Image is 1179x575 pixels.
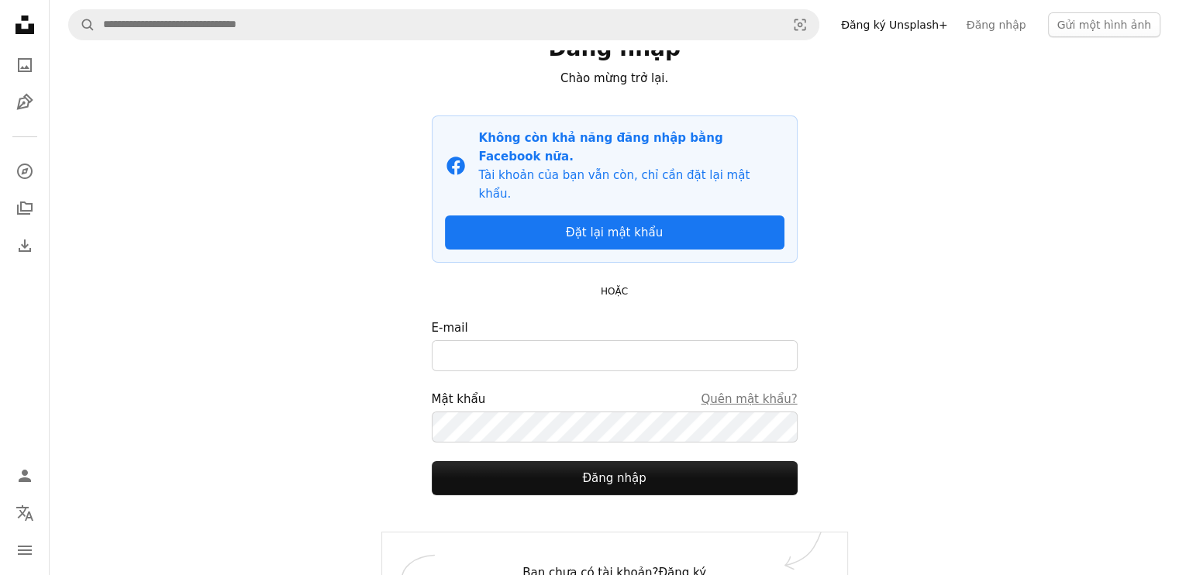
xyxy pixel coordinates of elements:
[432,461,798,495] button: Đăng nhập
[566,226,663,239] font: Đặt lại mật khẩu
[432,321,468,335] font: E-mail
[967,19,1026,31] font: Đăng nhập
[479,168,750,201] font: Tài khoản của bạn vẫn còn, chỉ cần đặt lại mật khẩu.
[9,9,40,43] a: Trang chủ — Unsplash
[9,193,40,224] a: Bộ sưu tập
[9,460,40,491] a: Đăng nhập / Đăng ký
[9,50,40,81] a: Hình ảnh
[9,156,40,187] a: Khám phá
[781,10,819,40] button: Tìm kiếm hình ảnh
[601,286,628,297] font: HOẶC
[582,471,646,485] font: Đăng nhập
[957,12,1036,37] a: Đăng nhập
[560,71,668,85] font: Chào mừng trở lại.
[445,215,784,250] a: Đặt lại mật khẩu
[1057,19,1152,31] font: Gửi một hình ảnh
[69,10,95,40] button: Tìm kiếm trên Unsplash
[432,411,798,442] input: Mật khẩuQuên mật khẩu?
[701,390,797,408] a: Quên mật khẩu?
[701,392,797,406] font: Quên mật khẩu?
[432,340,798,371] input: E-mail
[432,392,486,406] font: Mật khẩu
[832,12,957,37] a: Đăng ký Unsplash+
[479,131,723,164] font: Không còn khả năng đăng nhập bằng Facebook nữa.
[841,19,948,31] font: Đăng ký Unsplash+
[9,87,40,118] a: Hình minh họa
[9,230,40,261] a: Lịch sử tải xuống
[68,9,819,40] form: Tìm kiếm hình ảnh trên toàn bộ trang web
[1048,12,1161,37] button: Gửi một hình ảnh
[9,535,40,566] button: Thực đơn
[9,498,40,529] button: Ngôn ngữ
